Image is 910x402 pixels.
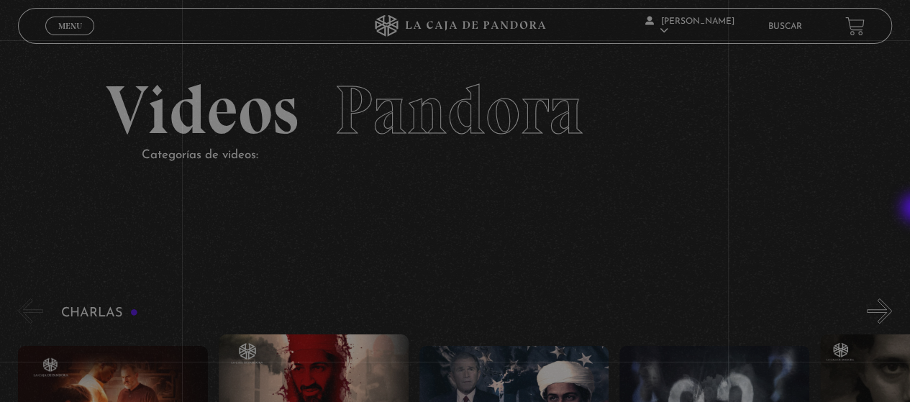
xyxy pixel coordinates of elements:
a: View your shopping cart [845,17,865,36]
button: Next [867,298,892,324]
span: Pandora [335,69,583,151]
a: Buscar [768,22,802,31]
button: Previous [18,298,43,324]
h3: Charlas [61,306,138,320]
p: Categorías de videos: [142,145,805,167]
span: Menu [58,22,82,30]
span: [PERSON_NAME] [645,17,734,35]
span: Cerrar [53,34,87,44]
h2: Videos [106,76,805,145]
